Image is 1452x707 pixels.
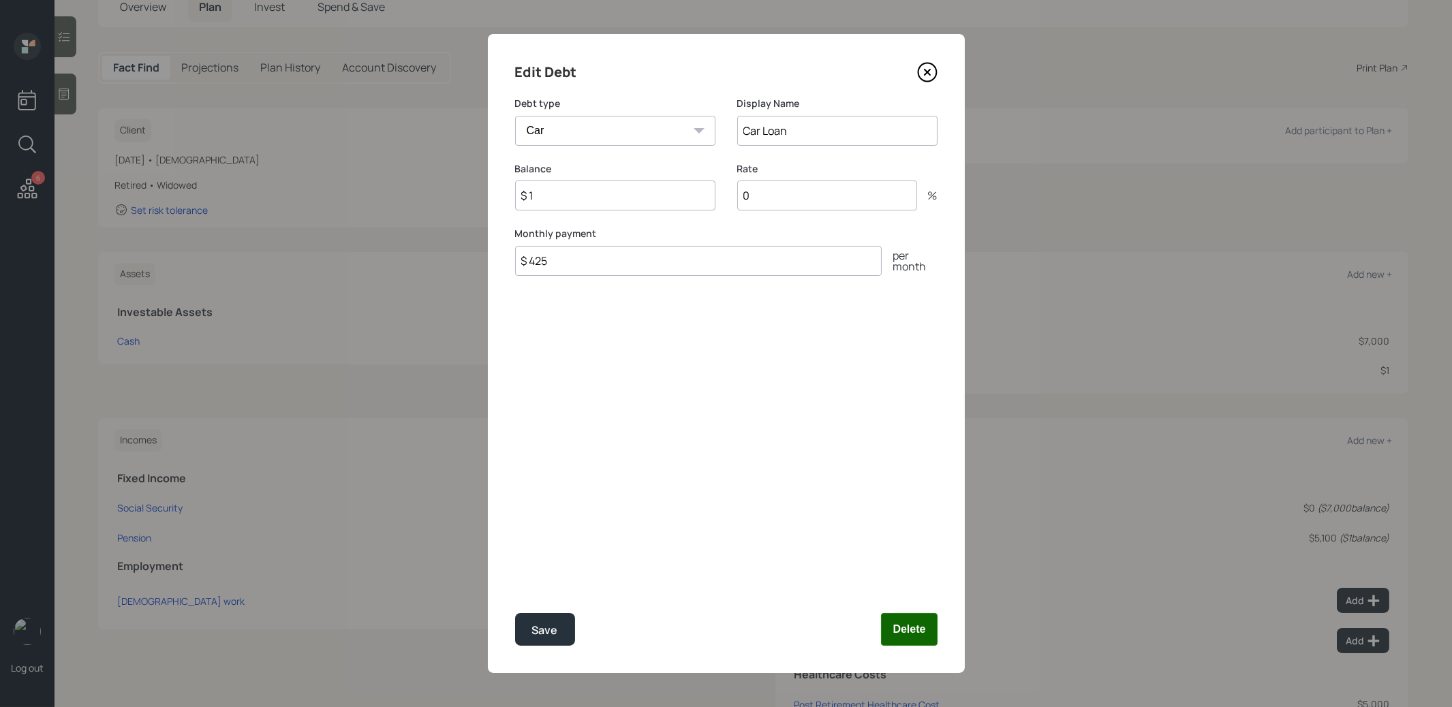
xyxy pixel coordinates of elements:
[917,190,938,201] div: %
[515,162,715,176] label: Balance
[737,162,938,176] label: Rate
[515,97,715,110] label: Debt type
[737,97,938,110] label: Display Name
[532,621,558,640] div: Save
[515,227,938,240] label: Monthly payment
[882,250,938,272] div: per month
[515,613,575,646] button: Save
[881,613,937,646] button: Delete
[515,61,577,83] h4: Edit Debt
